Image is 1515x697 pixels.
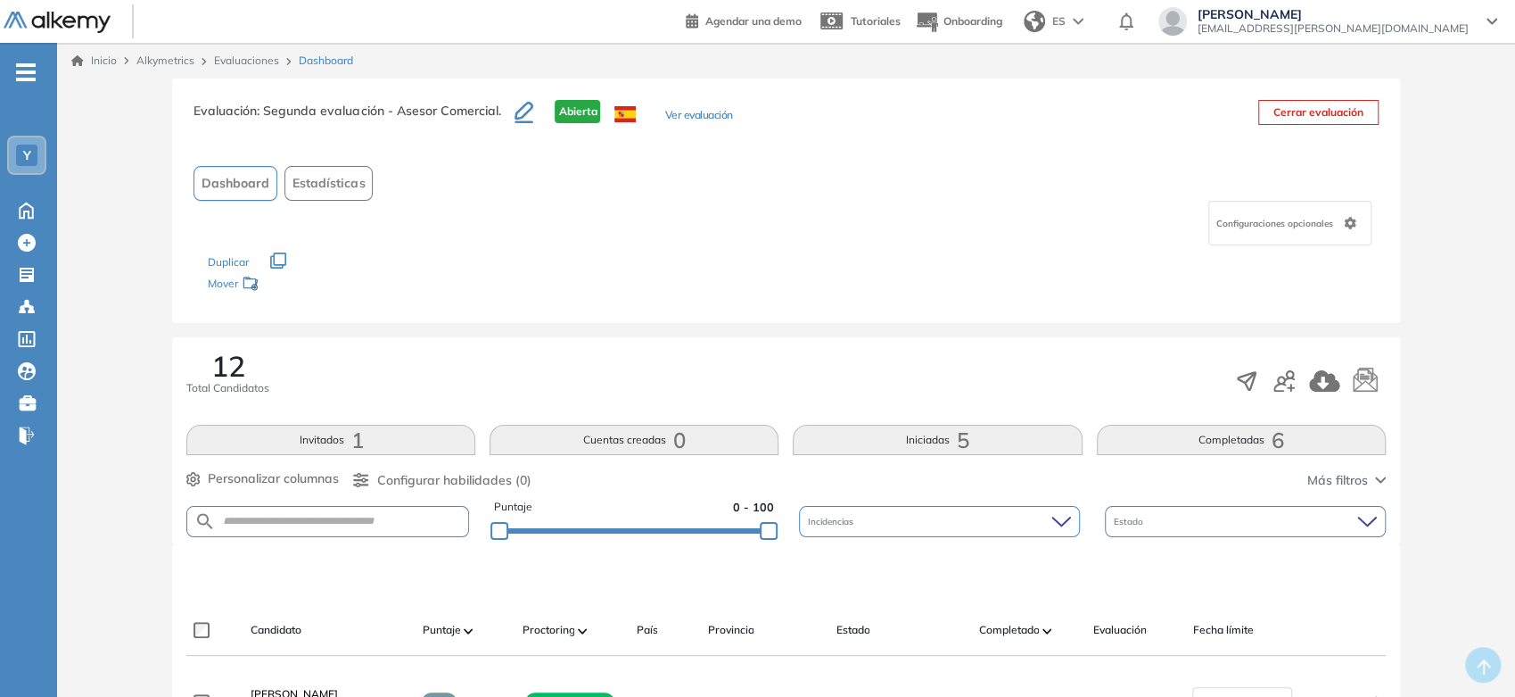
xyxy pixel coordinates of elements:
button: Más filtros [1307,471,1386,490]
span: Incidencias [808,515,857,528]
span: Dashboard [202,174,269,193]
button: Iniciadas5 [793,425,1082,455]
a: Evaluaciones [214,54,279,67]
span: Evaluación [1092,622,1146,638]
img: arrow [1073,18,1083,25]
h3: Evaluación [193,100,515,137]
span: País [636,622,657,638]
span: Dashboard [299,53,353,69]
span: Configurar habilidades (0) [376,471,531,490]
span: : Segunda evaluación - Asesor Comercial. [257,103,500,119]
div: Estado [1105,506,1386,537]
div: Configuraciones opcionales [1208,201,1371,245]
span: Provincia [707,622,753,638]
span: Puntaje [494,499,532,516]
span: Proctoring [522,622,574,638]
span: Onboarding [943,14,1002,28]
i: - [16,71,36,74]
span: Duplicar [208,255,249,269]
span: Abierta [555,100,600,123]
span: [PERSON_NAME] [1198,7,1469,21]
span: Estadísticas [292,174,365,193]
span: Más filtros [1307,471,1368,490]
button: Onboarding [915,3,1002,41]
span: Completado [978,622,1039,638]
span: Configuraciones opcionales [1216,217,1337,230]
span: Estado [1114,515,1147,528]
img: SEARCH_ALT [194,510,216,533]
div: Mover [208,269,386,302]
button: Estadísticas [284,166,373,201]
img: ESP [614,106,636,122]
img: [missing "en.ARROW_ALT" translation] [578,628,587,634]
span: Alkymetrics [136,54,194,67]
div: Incidencias [799,506,1080,537]
span: 12 [211,352,245,380]
a: Agendar una demo [686,9,802,30]
button: Configurar habilidades (0) [353,471,531,490]
span: Y [23,148,31,162]
button: Cerrar evaluación [1258,100,1379,125]
span: Fecha límite [1192,622,1253,638]
span: Agendar una demo [705,14,802,28]
span: Total Candidatos [186,380,269,396]
span: 0 - 100 [733,499,774,516]
span: Estado [836,622,869,638]
button: Ver evaluación [664,107,732,126]
span: Tutoriales [851,14,901,28]
img: Logo [4,12,111,34]
img: world [1024,11,1045,32]
span: Personalizar columnas [208,469,339,488]
img: [missing "en.ARROW_ALT" translation] [464,628,473,634]
span: Puntaje [422,622,460,638]
button: Invitados1 [186,425,475,455]
a: Inicio [71,53,117,69]
button: Cuentas creadas0 [490,425,778,455]
img: [missing "en.ARROW_ALT" translation] [1042,628,1051,634]
span: ES [1052,13,1066,29]
button: Completadas6 [1097,425,1386,455]
button: Dashboard [193,166,277,201]
button: Personalizar columnas [186,469,339,488]
span: [EMAIL_ADDRESS][PERSON_NAME][DOMAIN_NAME] [1198,21,1469,36]
span: Candidato [251,622,301,638]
